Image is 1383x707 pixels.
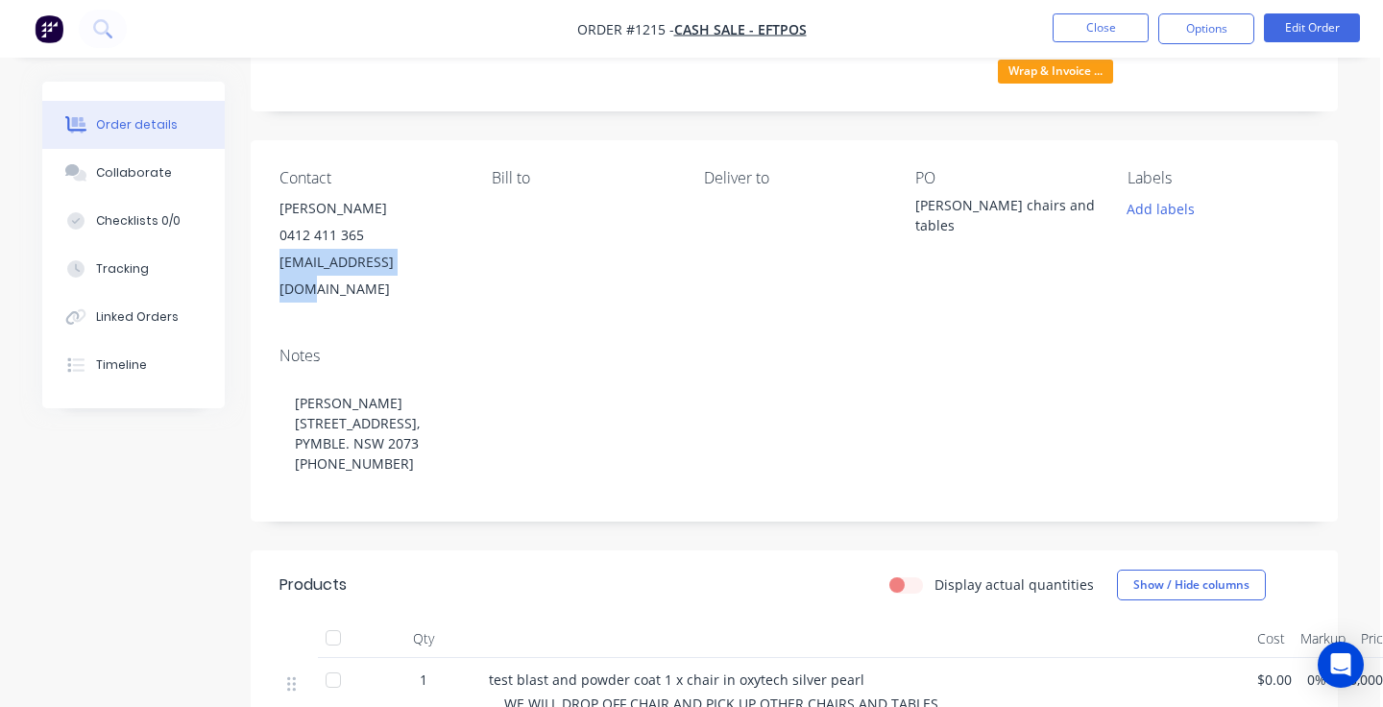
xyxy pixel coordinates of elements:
[704,169,886,187] div: Deliver to
[1257,670,1292,690] span: $0.00
[42,341,225,389] button: Timeline
[96,164,172,182] div: Collaborate
[42,245,225,293] button: Tracking
[96,260,149,278] div: Tracking
[366,620,481,658] div: Qty
[279,249,461,303] div: [EMAIL_ADDRESS][DOMAIN_NAME]
[1250,620,1293,658] div: Cost
[915,195,1097,235] div: [PERSON_NAME] chairs and tables
[96,308,179,326] div: Linked Orders
[998,60,1113,84] span: Wrap & Invoice ...
[420,670,427,690] span: 1
[35,14,63,43] img: Factory
[674,20,807,38] a: Cash Sale - EFTPOS
[279,573,347,597] div: Products
[279,195,461,222] div: [PERSON_NAME]
[96,116,178,134] div: Order details
[279,347,1309,365] div: Notes
[279,374,1309,493] div: [PERSON_NAME] [STREET_ADDRESS], PYMBLE. NSW 2073 [PHONE_NUMBER]
[96,212,181,230] div: Checklists 0/0
[1128,169,1309,187] div: Labels
[1117,570,1266,600] button: Show / Hide columns
[42,293,225,341] button: Linked Orders
[96,356,147,374] div: Timeline
[42,101,225,149] button: Order details
[279,169,461,187] div: Contact
[577,20,674,38] span: Order #1215 -
[1158,13,1254,44] button: Options
[1117,195,1205,221] button: Add labels
[934,574,1094,595] label: Display actual quantities
[915,169,1097,187] div: PO
[279,222,461,249] div: 0412 411 365
[279,195,461,303] div: [PERSON_NAME]0412 411 365[EMAIL_ADDRESS][DOMAIN_NAME]
[1307,670,1326,690] span: 0%
[42,149,225,197] button: Collaborate
[998,60,1113,88] button: Wrap & Invoice ...
[1053,13,1149,42] button: Close
[1318,642,1364,688] div: Open Intercom Messenger
[1264,13,1360,42] button: Edit Order
[1293,620,1353,658] div: Markup
[492,169,673,187] div: Bill to
[42,197,225,245] button: Checklists 0/0
[489,670,864,689] span: test blast and powder coat 1 x chair in oxytech silver pearl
